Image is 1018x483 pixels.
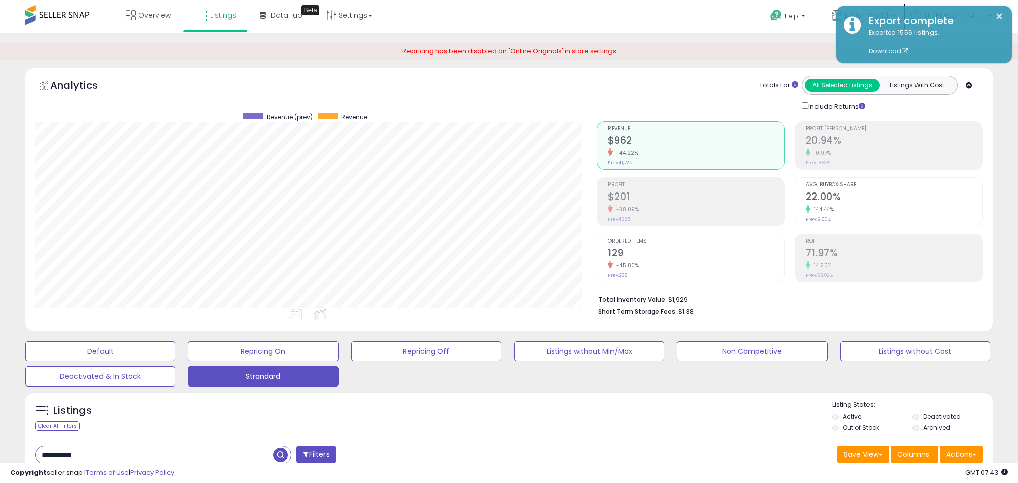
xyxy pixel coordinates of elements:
[806,272,833,278] small: Prev: 63.02%
[271,10,302,20] span: DataHub
[608,216,630,222] small: Prev: $325
[810,262,832,269] small: 14.20%
[608,272,627,278] small: Prev: 238
[806,160,830,166] small: Prev: 18.87%
[806,126,982,132] span: Profit [PERSON_NAME]
[770,9,782,22] i: Get Help
[301,5,319,15] div: Tooltip anchor
[188,366,338,387] button: Strandard
[806,239,982,244] span: ROI
[598,295,667,304] b: Total Inventory Value:
[891,446,938,463] button: Columns
[598,307,677,316] b: Short Term Storage Fees:
[843,423,879,432] label: Out of Stock
[806,182,982,188] span: Avg. Buybox Share
[53,404,92,418] h5: Listings
[608,160,632,166] small: Prev: $1,725
[267,113,313,121] span: Revenue (prev)
[608,247,784,261] h2: 129
[806,135,982,148] h2: 20.94%
[10,468,174,478] div: seller snap | |
[608,135,784,148] h2: $962
[514,341,664,361] button: Listings without Min/Max
[608,126,784,132] span: Revenue
[613,206,639,213] small: -38.09%
[25,341,175,361] button: Default
[806,191,982,205] h2: 22.00%
[138,10,171,20] span: Overview
[86,468,129,477] a: Terms of Use
[806,247,982,261] h2: 71.97%
[210,10,236,20] span: Listings
[608,182,784,188] span: Profit
[965,468,1008,477] span: 2025-08-18 07:43 GMT
[613,149,639,157] small: -44.22%
[762,2,816,33] a: Help
[897,449,929,459] span: Columns
[402,46,616,56] span: Repricing has been disabled on 'Online Originals' in store settings
[296,446,336,463] button: Filters
[832,400,993,410] p: Listing States:
[341,113,367,121] span: Revenue
[50,78,118,95] h5: Analytics
[351,341,501,361] button: Repricing Off
[794,100,877,112] div: Include Returns
[923,412,961,421] label: Deactivated
[25,366,175,387] button: Deactivated & In Stock
[598,293,975,305] li: $1,929
[613,262,639,269] small: -45.80%
[940,446,983,463] button: Actions
[843,412,861,421] label: Active
[608,239,784,244] span: Ordered Items
[995,10,1003,23] button: ×
[805,79,880,92] button: All Selected Listings
[785,12,798,20] span: Help
[608,191,784,205] h2: $201
[677,341,827,361] button: Non Competitive
[188,341,338,361] button: Repricing On
[130,468,174,477] a: Privacy Policy
[759,81,798,90] div: Totals For
[861,14,1004,28] div: Export complete
[810,206,834,213] small: 144.44%
[840,341,990,361] button: Listings without Cost
[10,468,47,477] strong: Copyright
[837,446,889,463] button: Save View
[879,79,954,92] button: Listings With Cost
[810,149,831,157] small: 10.97%
[869,47,908,55] a: Download
[678,307,694,316] span: $1.38
[806,216,831,222] small: Prev: 9.00%
[923,423,950,432] label: Archived
[35,421,80,431] div: Clear All Filters
[861,28,1004,56] div: Exported 1556 listings.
